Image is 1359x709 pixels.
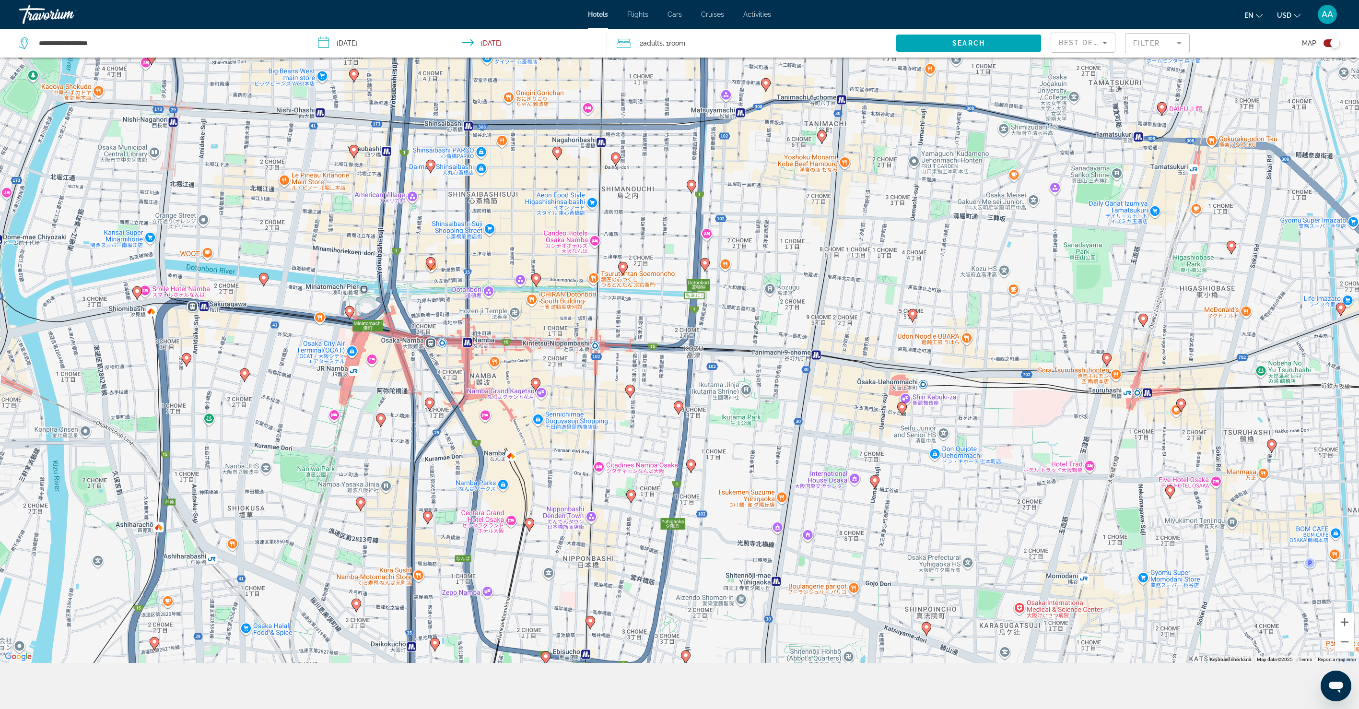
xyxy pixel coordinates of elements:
button: Zoom out [1335,632,1354,651]
button: Filter [1125,33,1190,54]
button: Travelers: 2 adults, 0 children [607,29,896,58]
span: Map data ©2025 [1257,657,1293,662]
span: Room [669,39,685,47]
button: Check-in date: Nov 2, 2025 Check-out date: Nov 5, 2025 [308,29,607,58]
span: 2 [640,36,663,50]
iframe: Button to launch messaging window [1321,671,1351,701]
a: Flights [627,11,648,18]
span: Search [952,39,985,47]
span: , 1 [663,36,685,50]
span: AA [1322,10,1333,19]
a: Travorium [19,2,115,27]
span: en [1244,12,1254,19]
mat-select: Sort by [1059,37,1107,48]
button: User Menu [1315,4,1340,24]
button: Change currency [1277,8,1300,22]
button: Change language [1244,8,1263,22]
span: USD [1277,12,1291,19]
button: Toggle map [1316,39,1340,47]
a: Report a map error [1318,657,1356,662]
a: Cruises [701,11,724,18]
a: Activities [743,11,771,18]
span: Adults [643,39,663,47]
a: Terms (opens in new tab) [1299,657,1312,662]
button: Search [896,35,1041,52]
a: Cars [668,11,682,18]
span: Map [1302,36,1316,50]
button: Keyboard shortcuts [1210,656,1251,663]
button: Zoom in [1335,613,1354,632]
a: Hotels [588,11,608,18]
img: Google [2,650,34,663]
a: Open this area in Google Maps (opens a new window) [2,650,34,663]
span: Best Deals [1059,39,1109,47]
